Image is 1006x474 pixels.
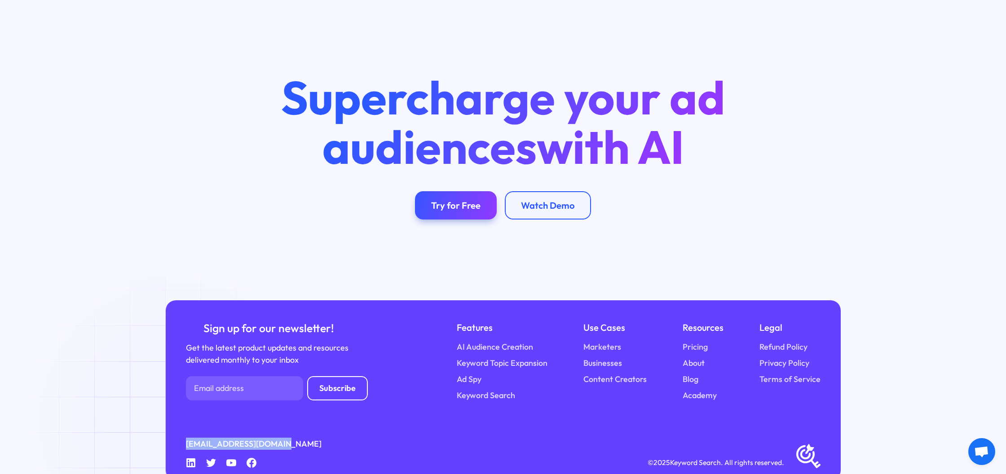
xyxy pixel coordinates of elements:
div: Features [457,320,547,335]
div: Watch Demo [521,200,575,211]
a: Keyword Search [457,389,515,401]
input: Subscribe [307,376,368,400]
div: © Keyword Search. All rights reserved. [648,457,784,468]
div: Legal [759,320,821,335]
a: Keyword Topic Expansion [457,357,547,369]
a: Privacy Policy [759,357,809,369]
a: Refund Policy [759,341,807,353]
input: Email address [186,376,303,400]
a: Academy [683,389,717,401]
a: Pricing [683,341,708,353]
a: AI Audience Creation [457,341,533,353]
a: Marketers [583,341,621,353]
a: About [683,357,705,369]
div: Open chat [968,438,995,465]
h2: Supercharge your ad audiences [260,73,746,171]
a: [EMAIL_ADDRESS][DOMAIN_NAME] [186,438,322,450]
div: Get the latest product updates and resources delivered monthly to your inbox [186,342,352,366]
a: Try for Free [415,191,497,219]
a: Watch Demo [505,191,591,219]
div: Sign up for our newsletter! [186,320,352,336]
span: 2025 [653,458,670,467]
a: Ad Spy [457,373,481,385]
a: Businesses [583,357,622,369]
div: Resources [683,320,724,335]
div: Try for Free [431,200,481,211]
span: with AI [537,117,684,176]
form: Newsletter Form [186,376,368,400]
a: Content Creators [583,373,647,385]
div: Use Cases [583,320,647,335]
a: Terms of Service [759,373,821,385]
a: Blog [683,373,698,385]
